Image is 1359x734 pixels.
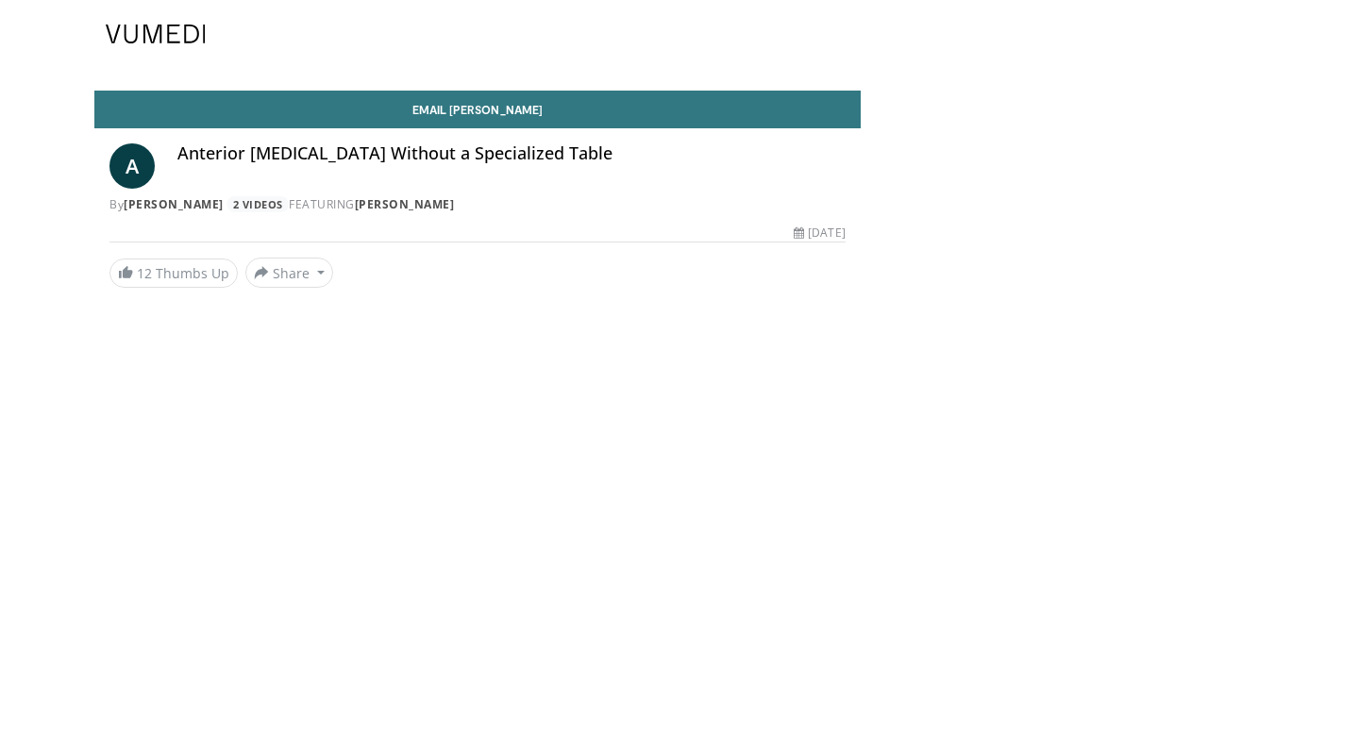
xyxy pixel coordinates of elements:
[109,196,846,213] div: By FEATURING
[355,196,455,212] a: [PERSON_NAME]
[106,25,206,43] img: VuMedi Logo
[245,258,333,288] button: Share
[109,259,238,288] a: 12 Thumbs Up
[137,264,152,282] span: 12
[94,91,861,128] a: Email [PERSON_NAME]
[109,143,155,189] a: A
[124,196,224,212] a: [PERSON_NAME]
[226,196,289,212] a: 2 Videos
[177,143,846,164] h4: Anterior [MEDICAL_DATA] Without a Specialized Table
[794,225,845,242] div: [DATE]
